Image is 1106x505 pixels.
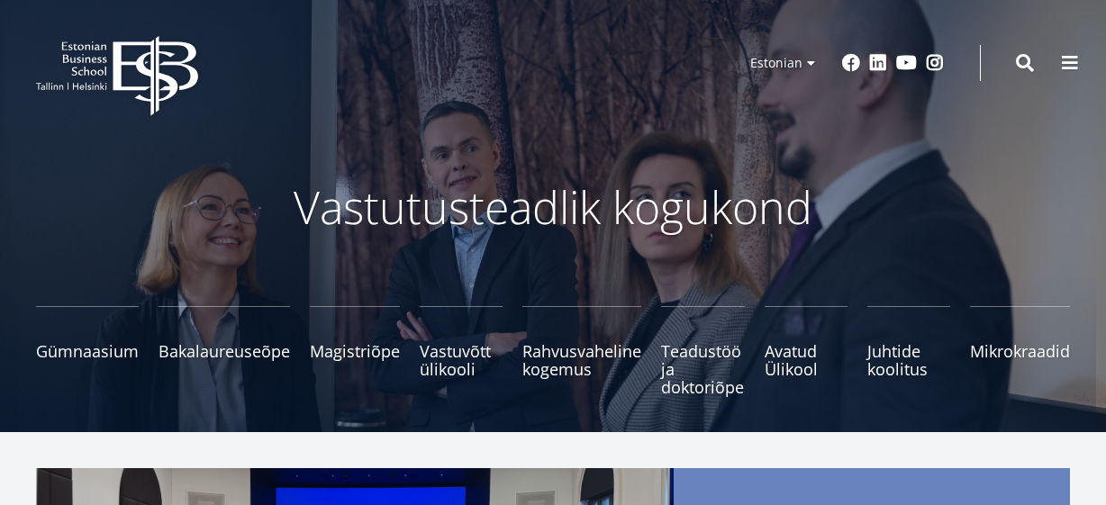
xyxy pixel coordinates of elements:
[926,54,944,72] a: Instagram
[869,54,887,72] a: Linkedin
[970,342,1070,360] span: Mikrokraadid
[420,306,503,396] a: Vastuvõtt ülikooli
[661,306,744,396] a: Teadustöö ja doktoriõpe
[842,54,860,72] a: Facebook
[522,306,641,396] a: Rahvusvaheline kogemus
[765,306,848,396] a: Avatud Ülikool
[765,342,848,378] span: Avatud Ülikool
[159,342,290,360] span: Bakalaureuseõpe
[420,342,503,378] span: Vastuvõtt ülikooli
[896,54,917,72] a: Youtube
[76,180,1030,234] p: Vastutusteadlik kogukond
[522,342,641,378] span: Rahvusvaheline kogemus
[310,306,400,396] a: Magistriõpe
[867,342,950,378] span: Juhtide koolitus
[867,306,950,396] a: Juhtide koolitus
[310,342,400,360] span: Magistriõpe
[661,342,744,396] span: Teadustöö ja doktoriõpe
[970,306,1070,396] a: Mikrokraadid
[159,306,290,396] a: Bakalaureuseõpe
[36,306,139,396] a: Gümnaasium
[36,342,139,360] span: Gümnaasium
